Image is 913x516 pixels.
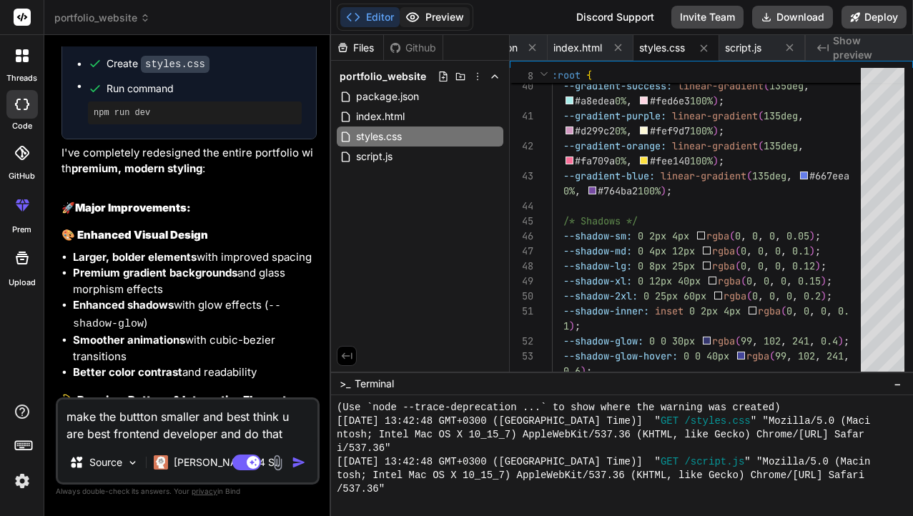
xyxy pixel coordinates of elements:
span: 241 [826,349,844,362]
div: Github [384,41,443,55]
span: rgba [712,259,735,272]
button: Preview [400,7,470,27]
span: , [758,289,764,302]
span: 4px [672,229,689,242]
span: linear-gradient [672,109,758,122]
strong: 💫 Premium Buttons & Interactive Elements [61,393,293,407]
span: --shadow-md: [563,244,632,257]
div: 43 [510,169,533,184]
span: 0.4 [821,334,838,347]
span: " "Mozilla/5.0 (Maci [751,415,871,428]
span: ; [815,244,821,257]
span: 8 [510,69,533,84]
span: portfolio_website [340,69,426,84]
span: 0 [689,304,695,317]
span: 0 [821,304,826,317]
p: [PERSON_NAME] 4 S.. [174,455,280,470]
span: 135deg [769,79,804,92]
span: linear-gradient [661,169,746,182]
span: , [781,259,786,272]
span: , [575,184,581,197]
span: 0 [804,304,809,317]
span: ( [735,334,741,347]
span: , [764,259,769,272]
span: ; [826,289,832,302]
span: --shadow-glow-hover: [563,349,678,362]
div: 53 [510,349,533,364]
span: 40px [678,274,701,287]
span: index.html [553,41,602,55]
span: portfolio_website [54,11,150,25]
span: script.js [355,148,394,165]
span: 0 [683,349,689,362]
span: ( [758,139,764,152]
label: code [12,120,32,132]
li: with glow effects ( ) [73,297,317,332]
span: , [758,229,764,242]
div: 50 [510,289,533,304]
span: ; [666,184,672,197]
span: ) [821,289,826,302]
li: and readability [73,364,317,381]
span: :root [552,69,581,81]
label: GitHub [9,170,35,182]
span: ) [713,154,719,167]
span: #764ba2 [598,184,638,197]
span: 0.1 [792,244,809,257]
span: , [769,274,775,287]
span: rgba [758,304,781,317]
span: /537.36" [337,482,385,496]
span: privacy [192,487,217,495]
img: Claude 4 Sonnet [154,455,168,470]
span: , [752,334,758,347]
span: ; [844,334,849,347]
div: 45 [510,214,533,229]
span: , [746,259,752,272]
strong: premium, modern styling [71,162,202,175]
span: 0.15 [798,274,821,287]
span: 100% [690,124,713,137]
span: GET [661,415,678,428]
span: ; [719,124,724,137]
span: , [815,349,821,362]
span: 0 [758,244,764,257]
span: , [844,349,849,362]
span: tosh; Intel Mac OS X 10_15_7) AppleWebKit/537.36 (KHTML, like Gecko) Chrome/[URL] Safari [337,469,864,482]
span: ; [815,229,821,242]
span: 0 [695,349,701,362]
span: ) [815,259,821,272]
span: , [786,274,792,287]
span: ( [764,79,769,92]
span: --shadow-sm: [563,229,632,242]
div: 40 [510,79,533,94]
button: Editor [340,7,400,27]
span: 30px [672,334,695,347]
span: 2px [649,229,666,242]
span: 0 [775,259,781,272]
span: #a8edea [575,94,615,107]
span: , [764,244,769,257]
span: , [781,244,786,257]
span: ; [719,154,724,167]
span: 0 [758,259,764,272]
span: --shadow-2xl: [563,289,638,302]
span: rgba [746,349,769,362]
span: --shadow-lg: [563,259,632,272]
li: with cubic-bezier transitions [73,332,317,364]
span: 0% [615,94,626,107]
span: 0 [661,334,666,347]
span: 0 [638,244,643,257]
span: , [775,289,781,302]
span: 2px [701,304,718,317]
span: [[DATE] 13:42:48 GMT+0300 ([GEOGRAPHIC_DATA] Time)] " [337,455,661,469]
span: , [798,109,804,122]
span: 0 [769,289,775,302]
span: rgba [724,289,746,302]
span: 0% [563,184,575,197]
span: 0.05 [786,229,809,242]
span: 99 [775,349,786,362]
span: , [786,349,792,362]
span: 0 [741,259,746,272]
span: , [781,334,786,347]
span: --shadow-glow: [563,334,643,347]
